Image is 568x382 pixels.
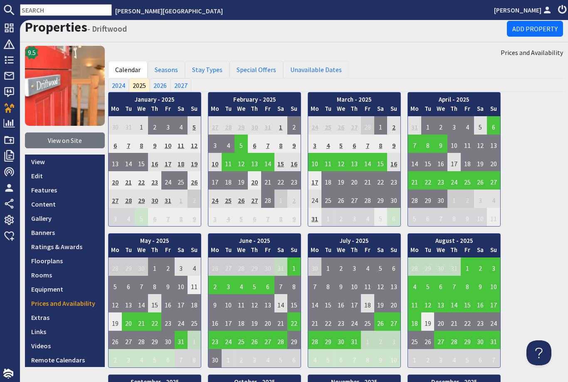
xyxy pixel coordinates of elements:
[447,190,461,208] td: 1
[526,340,551,365] iframe: Toggle Customer Support
[361,257,374,276] td: 4
[188,257,201,276] td: 4
[387,171,400,190] td: 23
[25,225,105,240] a: Banners
[321,257,335,276] td: 1
[222,135,235,153] td: 4
[387,257,400,276] td: 6
[361,153,374,171] td: 14
[447,245,461,257] th: Th
[261,135,274,153] td: 7
[135,276,148,294] td: 7
[235,208,248,226] td: 5
[434,116,447,135] td: 2
[334,208,348,226] td: 2
[274,208,288,226] td: 8
[361,116,374,135] td: 28
[185,61,230,78] a: Stay Types
[25,240,105,254] a: Ratings & Awards
[434,104,447,116] th: We
[361,208,374,226] td: 4
[188,208,201,226] td: 9
[408,104,421,116] th: Mo
[135,135,148,153] td: 8
[25,19,87,35] a: Properties
[474,104,487,116] th: Sa
[287,208,301,226] td: 9
[261,104,274,116] th: Fr
[421,190,435,208] td: 29
[188,116,201,135] td: 5
[408,234,500,246] th: August - 2025
[122,245,135,257] th: Tu
[461,104,474,116] th: Fr
[408,116,421,135] td: 31
[361,245,374,257] th: Fr
[487,116,500,135] td: 6
[274,153,288,171] td: 15
[261,245,274,257] th: Fr
[447,116,461,135] td: 3
[434,208,447,226] td: 7
[235,116,248,135] td: 29
[387,245,400,257] th: Su
[135,245,148,257] th: We
[348,135,361,153] td: 6
[361,171,374,190] td: 21
[222,104,235,116] th: Tu
[321,153,335,171] td: 11
[387,135,400,153] td: 9
[248,257,261,276] td: 29
[447,153,461,171] td: 17
[109,245,122,257] th: Mo
[188,171,201,190] td: 26
[25,132,105,148] a: View on Site
[308,208,321,226] td: 31
[474,208,487,226] td: 10
[274,135,288,153] td: 8
[129,78,150,92] a: 2025
[25,339,105,353] a: Videos
[122,135,135,153] td: 7
[283,61,349,78] a: Unavailable Dates
[308,190,321,208] td: 24
[421,171,435,190] td: 22
[461,208,474,226] td: 9
[274,171,288,190] td: 22
[148,135,161,153] td: 9
[487,171,500,190] td: 27
[348,116,361,135] td: 27
[334,116,348,135] td: 26
[474,153,487,171] td: 19
[487,104,500,116] th: Su
[3,369,13,379] img: staytech_i_w-64f4e8e9ee0a9c174fd5317b4b171b261742d2d393467e5bdba4413f4f884c10.svg
[150,78,170,92] a: 2026
[25,254,105,268] a: Floorplans
[222,208,235,226] td: 4
[109,190,122,208] td: 27
[135,116,148,135] td: 1
[461,171,474,190] td: 25
[148,257,161,276] td: 1
[109,234,201,246] th: May - 2025
[208,104,222,116] th: Mo
[161,245,175,257] th: Fr
[122,171,135,190] td: 21
[334,153,348,171] td: 12
[487,208,500,226] td: 11
[25,169,105,183] a: Edit
[408,153,421,171] td: 14
[248,104,261,116] th: Th
[421,245,435,257] th: Tu
[321,171,335,190] td: 18
[109,153,122,171] td: 13
[188,135,201,153] td: 12
[135,104,148,116] th: We
[387,190,400,208] td: 30
[175,257,188,276] td: 3
[308,104,321,116] th: Mo
[361,104,374,116] th: Fr
[421,257,435,276] td: 29
[474,257,487,276] td: 2
[374,153,388,171] td: 15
